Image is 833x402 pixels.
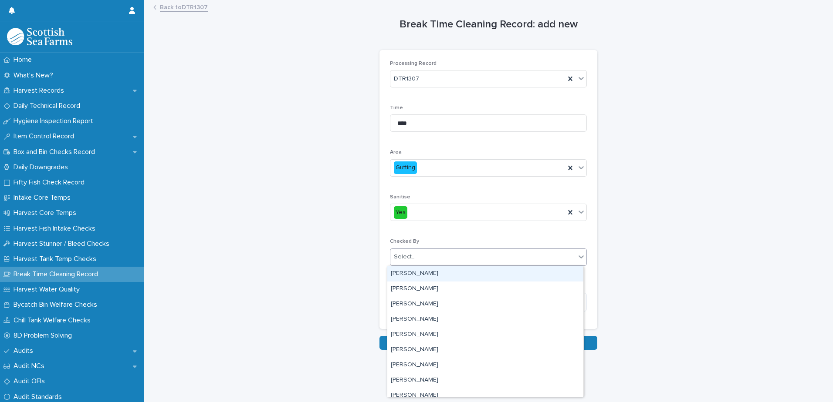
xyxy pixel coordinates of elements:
[379,336,597,350] button: Save
[7,28,72,45] img: mMrefqRFQpe26GRNOUkG
[387,327,583,342] div: Alan Harpin
[387,373,583,388] div: Alasdair MacAulay
[394,161,417,174] div: Gutting
[10,71,60,80] p: What's New?
[10,316,98,325] p: Chill Tank Welfare Checks
[10,255,103,263] p: Harvest Tank Temp Checks
[10,301,104,309] p: Bycatch Bin Welfare Checks
[10,56,39,64] p: Home
[10,332,79,340] p: 8D Problem Solving
[394,206,407,219] div: Yes
[390,239,419,244] span: Checked By
[387,358,583,373] div: Alan Tangny
[10,148,102,156] p: Box and Bin Checks Record
[10,347,40,355] p: Audits
[387,342,583,358] div: Alan Johnstone
[10,393,69,401] p: Audit Standards
[390,105,403,111] span: Time
[379,18,597,31] h1: Break Time Cleaning Record: add new
[390,194,410,200] span: Sanitise
[160,2,208,12] a: Back toDTR1307
[387,297,583,312] div: Ainslie MacKenzie
[10,194,78,202] p: Intake Core Temps
[10,270,105,278] p: Break Time Cleaning Record
[10,117,100,125] p: Hygiene Inspection Report
[390,61,437,66] span: Processing Record
[387,266,583,281] div: Adam Jarron
[10,224,102,233] p: Harvest Fish Intake Checks
[387,281,583,297] div: Adam Shargool
[10,285,87,294] p: Harvest Water Quality
[390,150,402,155] span: Area
[10,178,91,187] p: Fifty Fish Check Record
[10,102,87,110] p: Daily Technical Record
[10,163,75,171] p: Daily Downgrades
[10,377,52,385] p: Audit OFIs
[387,312,583,327] div: Alan Armitstead
[394,74,419,84] span: DTR1307
[10,240,116,248] p: Harvest Stunner / Bleed Checks
[10,132,81,141] p: Item Control Record
[10,209,83,217] p: Harvest Core Temps
[394,252,416,261] div: Select...
[10,362,51,370] p: Audit NCs
[10,87,71,95] p: Harvest Records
